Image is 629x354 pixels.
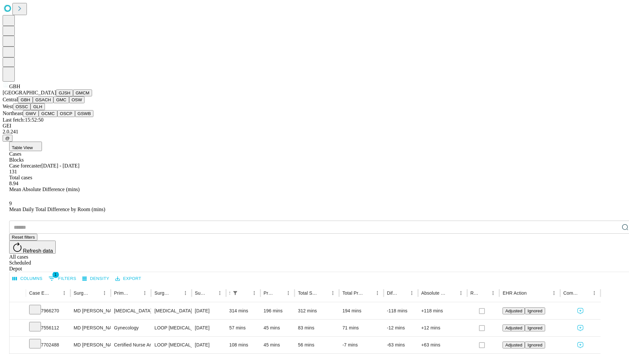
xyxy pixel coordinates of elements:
[195,303,223,319] div: [DATE]
[9,84,20,89] span: GBH
[398,288,407,298] button: Sort
[13,103,31,110] button: OSSC
[9,142,42,151] button: Table View
[342,303,380,319] div: 194 mins
[74,303,107,319] div: MD [PERSON_NAME]
[195,320,223,336] div: [DATE]
[342,290,363,296] div: Total Predicted Duration
[100,288,109,298] button: Menu
[298,290,318,296] div: Total Scheduled Duration
[69,96,85,103] button: OSW
[284,288,293,298] button: Menu
[342,320,380,336] div: 71 mins
[23,110,39,117] button: GWV
[195,337,223,353] div: [DATE]
[74,337,107,353] div: MD [PERSON_NAME]
[525,307,545,314] button: Ignored
[3,90,56,95] span: [GEOGRAPHIC_DATA]
[154,303,188,319] div: [MEDICAL_DATA] SIMPLE COMPLETE
[154,290,171,296] div: Surgery Name
[387,303,415,319] div: -118 mins
[527,325,542,330] span: Ignored
[319,288,328,298] button: Sort
[33,96,53,103] button: GSACH
[11,274,44,284] button: Select columns
[342,337,380,353] div: -7 mins
[3,129,626,135] div: 2.0.241
[525,324,545,331] button: Ignored
[447,288,456,298] button: Sort
[231,288,240,298] button: Show filters
[563,290,580,296] div: Comments
[229,320,257,336] div: 57 mins
[114,320,148,336] div: Gynecology
[364,288,373,298] button: Sort
[503,342,525,348] button: Adjusted
[505,343,522,347] span: Adjusted
[373,288,382,298] button: Menu
[328,288,337,298] button: Menu
[421,290,447,296] div: Absolute Difference
[52,271,59,278] span: 1
[114,337,148,353] div: Certified Nurse Anesthetist
[195,290,205,296] div: Surgery Date
[73,89,92,96] button: GMCM
[525,342,545,348] button: Ignored
[264,320,292,336] div: 45 mins
[240,288,250,298] button: Sort
[479,288,488,298] button: Sort
[503,307,525,314] button: Adjusted
[9,206,105,212] span: Mean Daily Total Difference by Room (mins)
[421,337,464,353] div: +63 mins
[229,303,257,319] div: 314 mins
[470,290,479,296] div: Resolved in EHR
[9,241,56,254] button: Refresh data
[421,303,464,319] div: +118 mins
[3,123,626,129] div: GEI
[29,290,50,296] div: Case Epic Id
[81,274,111,284] button: Density
[53,96,69,103] button: GMC
[57,110,75,117] button: OSCP
[3,110,23,116] span: Northeast
[3,97,18,102] span: Central
[9,175,32,180] span: Total cases
[298,303,336,319] div: 312 mins
[9,181,18,186] span: 8.94
[298,337,336,353] div: 56 mins
[23,248,53,254] span: Refresh data
[9,169,17,174] span: 131
[527,288,537,298] button: Sort
[264,303,292,319] div: 196 mins
[407,288,416,298] button: Menu
[29,303,67,319] div: 7966270
[275,288,284,298] button: Sort
[29,337,67,353] div: 7702488
[387,290,397,296] div: Difference
[13,340,23,351] button: Expand
[29,320,67,336] div: 7556112
[264,337,292,353] div: 45 mins
[9,201,12,206] span: 9
[9,163,41,168] span: Case forecaster
[56,89,73,96] button: GJSH
[488,288,498,298] button: Menu
[74,290,90,296] div: Surgeon Name
[206,288,215,298] button: Sort
[5,136,10,141] span: @
[74,320,107,336] div: MD [PERSON_NAME]
[387,320,415,336] div: -12 mins
[298,320,336,336] div: 83 mins
[229,337,257,353] div: 108 mins
[250,288,259,298] button: Menu
[229,290,230,296] div: Scheduled In Room Duration
[505,308,522,313] span: Adjusted
[172,288,181,298] button: Sort
[47,273,78,284] button: Show filters
[154,337,188,353] div: LOOP [MEDICAL_DATA] EXCISION PROCEDURE
[3,135,12,142] button: @
[264,290,274,296] div: Predicted In Room Duration
[527,343,542,347] span: Ignored
[3,104,13,109] span: West
[215,288,224,298] button: Menu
